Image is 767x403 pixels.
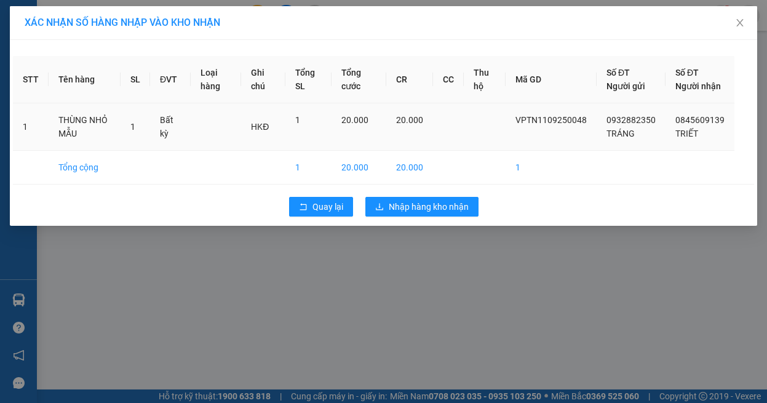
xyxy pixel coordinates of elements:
[241,56,285,103] th: Ghi chú
[332,56,386,103] th: Tổng cước
[49,56,121,103] th: Tên hàng
[25,17,220,28] span: XÁC NHẬN SỐ HÀNG NHẬP VÀO KHO NHẬN
[515,115,587,125] span: VPTN1109250048
[150,56,191,103] th: ĐVT
[365,197,479,217] button: downloadNhập hàng kho nhận
[121,56,150,103] th: SL
[675,115,725,125] span: 0845609139
[389,200,469,213] span: Nhập hàng kho nhận
[295,115,300,125] span: 1
[506,56,597,103] th: Mã GD
[191,56,241,103] th: Loại hàng
[675,81,721,91] span: Người nhận
[396,115,423,125] span: 20.000
[299,202,308,212] span: rollback
[735,18,745,28] span: close
[289,197,353,217] button: rollbackQuay lại
[130,122,135,132] span: 1
[285,56,332,103] th: Tổng SL
[312,200,343,213] span: Quay lại
[723,6,757,41] button: Close
[49,151,121,185] td: Tổng cộng
[464,56,506,103] th: Thu hộ
[606,129,635,138] span: TRÁNG
[341,115,368,125] span: 20.000
[375,202,384,212] span: download
[251,122,269,132] span: HKĐ
[433,56,464,103] th: CC
[285,151,332,185] td: 1
[506,151,597,185] td: 1
[332,151,386,185] td: 20.000
[13,56,49,103] th: STT
[13,103,49,151] td: 1
[49,103,121,151] td: THÙNG NHỎ MẪU
[386,151,433,185] td: 20.000
[606,81,645,91] span: Người gửi
[606,115,656,125] span: 0932882350
[606,68,630,78] span: Số ĐT
[675,68,699,78] span: Số ĐT
[675,129,698,138] span: TRIẾT
[386,56,433,103] th: CR
[150,103,191,151] td: Bất kỳ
